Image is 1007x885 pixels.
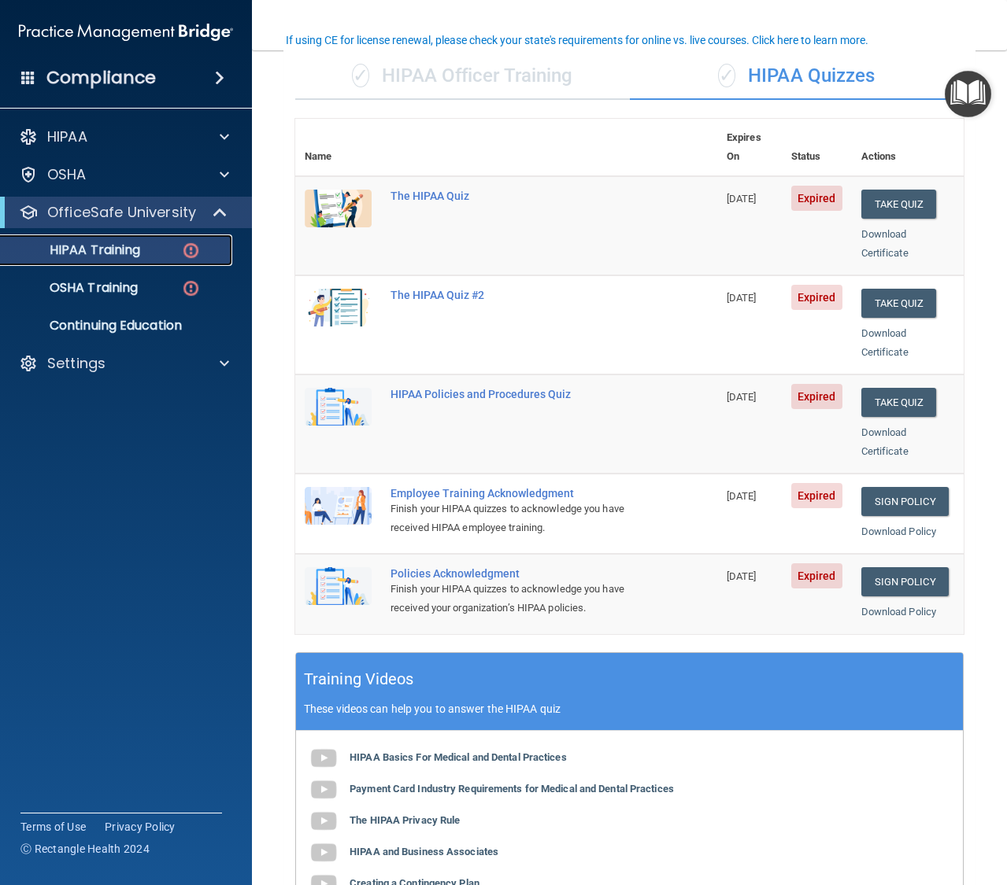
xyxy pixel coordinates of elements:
[630,53,964,100] div: HIPAA Quizzes
[308,743,339,774] img: gray_youtube_icon.38fcd6cc.png
[727,193,757,205] span: [DATE]
[791,483,842,508] span: Expired
[782,119,852,176] th: Status
[19,17,233,48] img: PMB logo
[308,806,339,837] img: gray_youtube_icon.38fcd6cc.png
[391,500,639,537] div: Finish your HIPAA quizzes to acknowledge you have received HIPAA employee training.
[861,487,949,516] a: Sign Policy
[10,280,138,296] p: OSHA Training
[791,186,842,211] span: Expired
[727,391,757,403] span: [DATE]
[295,119,381,176] th: Name
[861,228,909,259] a: Download Certificate
[391,567,639,580] div: Policies Acknowledgment
[350,783,674,795] b: Payment Card Industry Requirements for Medical and Dental Practices
[861,388,937,417] button: Take Quiz
[10,318,225,334] p: Continuing Education
[295,53,630,100] div: HIPAA Officer Training
[861,426,909,457] a: Download Certificate
[19,127,229,146] a: HIPAA
[861,190,937,219] button: Take Quiz
[391,388,639,400] div: HIPAA Policies and Procedures Quiz
[717,119,782,176] th: Expires On
[47,127,87,146] p: HIPAA
[861,289,937,318] button: Take Quiz
[861,567,949,596] a: Sign Policy
[352,64,369,87] span: ✓
[304,666,414,693] h5: Training Videos
[861,606,937,618] a: Download Policy
[727,292,757,304] span: [DATE]
[20,841,150,857] span: Ⓒ Rectangle Health 2024
[391,580,639,618] div: Finish your HIPAA quizzes to acknowledge you have received your organization’s HIPAA policies.
[791,384,842,409] span: Expired
[283,32,871,48] button: If using CE for license renewal, please check your state's requirements for online vs. live cours...
[19,165,229,184] a: OSHA
[47,203,196,222] p: OfficeSafe University
[861,525,937,537] a: Download Policy
[286,35,868,46] div: If using CE for license renewal, please check your state's requirements for online vs. live cours...
[791,563,842,588] span: Expired
[391,190,639,202] div: The HIPAA Quiz
[19,354,229,373] a: Settings
[350,814,460,826] b: The HIPAA Privacy Rule
[861,327,909,358] a: Download Certificate
[47,165,87,184] p: OSHA
[791,285,842,310] span: Expired
[105,819,176,835] a: Privacy Policy
[19,203,228,222] a: OfficeSafe University
[47,354,106,373] p: Settings
[10,242,140,258] p: HIPAA Training
[391,487,639,500] div: Employee Training Acknowledgment
[852,119,964,176] th: Actions
[304,702,955,715] p: These videos can help you to answer the HIPAA quiz
[350,846,498,857] b: HIPAA and Business Associates
[727,570,757,582] span: [DATE]
[181,278,201,298] img: danger-circle.6113f641.png
[181,241,201,260] img: danger-circle.6113f641.png
[308,837,339,868] img: gray_youtube_icon.38fcd6cc.png
[945,71,991,117] button: Open Resource Center
[391,289,639,301] div: The HIPAA Quiz #2
[46,67,156,89] h4: Compliance
[350,751,567,763] b: HIPAA Basics For Medical and Dental Practices
[20,819,86,835] a: Terms of Use
[727,490,757,502] span: [DATE]
[308,774,339,806] img: gray_youtube_icon.38fcd6cc.png
[718,64,735,87] span: ✓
